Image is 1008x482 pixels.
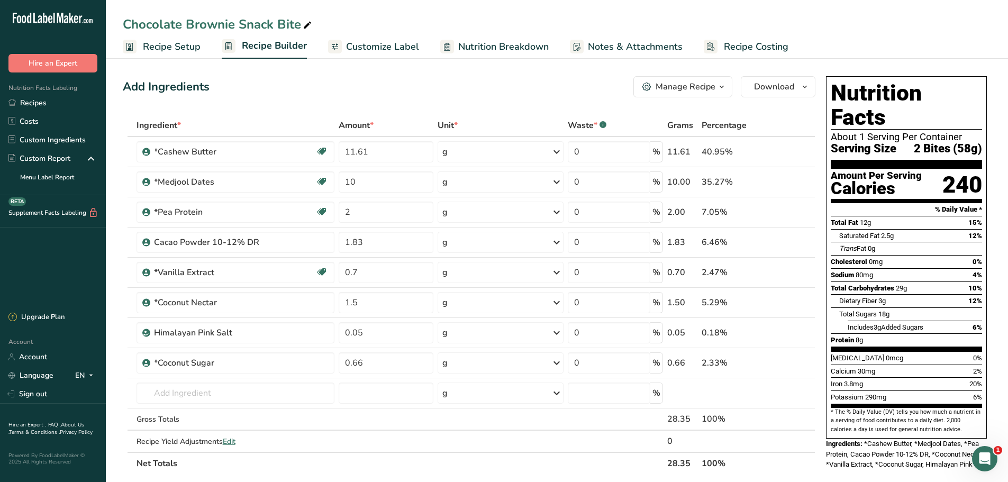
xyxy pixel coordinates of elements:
[8,366,53,385] a: Language
[839,244,857,252] i: Trans
[839,297,877,305] span: Dietary Fiber
[839,232,879,240] span: Saturated Fat
[143,40,201,54] span: Recipe Setup
[858,367,875,375] span: 30mg
[123,15,314,34] div: Chocolate Brownie Snack Bite
[831,181,922,196] div: Calories
[848,323,923,331] span: Includes Added Sugars
[704,35,788,59] a: Recipe Costing
[667,326,697,339] div: 0.05
[702,206,765,219] div: 7.05%
[831,380,842,388] span: Iron
[222,34,307,59] a: Recipe Builder
[702,236,765,249] div: 6.46%
[154,176,286,188] div: *Medjool Dates
[702,176,765,188] div: 35.27%
[667,266,697,279] div: 0.70
[667,119,693,132] span: Grams
[702,296,765,309] div: 5.29%
[968,232,982,240] span: 12%
[137,414,334,425] div: Gross Totals
[442,176,448,188] div: g
[972,446,997,471] iframe: Intercom live chat
[667,413,697,425] div: 28.35
[973,393,982,401] span: 6%
[440,35,549,59] a: Nutrition Breakdown
[667,236,697,249] div: 1.83
[568,119,606,132] div: Waste
[665,452,700,474] th: 28.35
[831,219,858,226] span: Total Fat
[154,296,286,309] div: *Coconut Nectar
[886,354,903,362] span: 0mcg
[154,326,286,339] div: Himalayan Pink Salt
[826,440,862,448] span: Ingredients:
[878,310,889,318] span: 18g
[137,436,334,447] div: Recipe Yield Adjustments
[968,284,982,292] span: 10%
[667,176,697,188] div: 10.00
[702,357,765,369] div: 2.33%
[442,206,448,219] div: g
[570,35,683,59] a: Notes & Attachments
[831,367,856,375] span: Calcium
[831,258,867,266] span: Cholesterol
[48,421,61,429] a: FAQ .
[968,219,982,226] span: 15%
[874,323,881,331] span: 3g
[831,408,982,434] section: * The % Daily Value (DV) tells you how much a nutrient in a serving of food contributes to a dail...
[839,244,866,252] span: Fat
[123,35,201,59] a: Recipe Setup
[831,132,982,142] div: About 1 Serving Per Container
[700,452,767,474] th: 100%
[60,429,93,436] a: Privacy Policy
[831,81,982,130] h1: Nutrition Facts
[973,323,982,331] span: 6%
[865,393,886,401] span: 290mg
[137,383,334,404] input: Add Ingredient
[667,435,697,448] div: 0
[973,258,982,266] span: 0%
[702,266,765,279] div: 2.47%
[881,232,894,240] span: 2.5g
[667,206,697,219] div: 2.00
[969,380,982,388] span: 20%
[134,452,666,474] th: Net Totals
[9,429,60,436] a: Terms & Conditions .
[442,326,448,339] div: g
[8,452,97,465] div: Powered By FoodLabelMaker © 2025 All Rights Reserved
[702,119,747,132] span: Percentage
[973,367,982,375] span: 2%
[442,236,448,249] div: g
[339,119,374,132] span: Amount
[831,271,854,279] span: Sodium
[831,393,864,401] span: Potassium
[8,312,65,323] div: Upgrade Plan
[438,119,458,132] span: Unit
[994,446,1002,454] span: 1
[442,266,448,279] div: g
[154,145,286,158] div: *Cashew Butter
[8,153,70,164] div: Custom Report
[826,440,986,468] span: *Cashew Butter, *Medjool Dates, *Pea Protein, Cacao Powder 10-12% DR, *Coconut Nectar, *Vanilla E...
[442,357,448,369] div: g
[896,284,907,292] span: 29g
[667,296,697,309] div: 1.50
[346,40,419,54] span: Customize Label
[8,197,26,206] div: BETA
[724,40,788,54] span: Recipe Costing
[914,142,982,156] span: 2 Bites (58g)
[702,145,765,158] div: 40.95%
[831,203,982,216] section: % Daily Value *
[667,357,697,369] div: 0.66
[75,369,97,382] div: EN
[844,380,863,388] span: 3.8mg
[633,76,732,97] button: Manage Recipe
[942,171,982,199] div: 240
[8,54,97,72] button: Hire an Expert
[154,236,286,249] div: Cacao Powder 10-12% DR
[458,40,549,54] span: Nutrition Breakdown
[831,336,854,344] span: Protein
[328,35,419,59] a: Customize Label
[860,219,871,226] span: 12g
